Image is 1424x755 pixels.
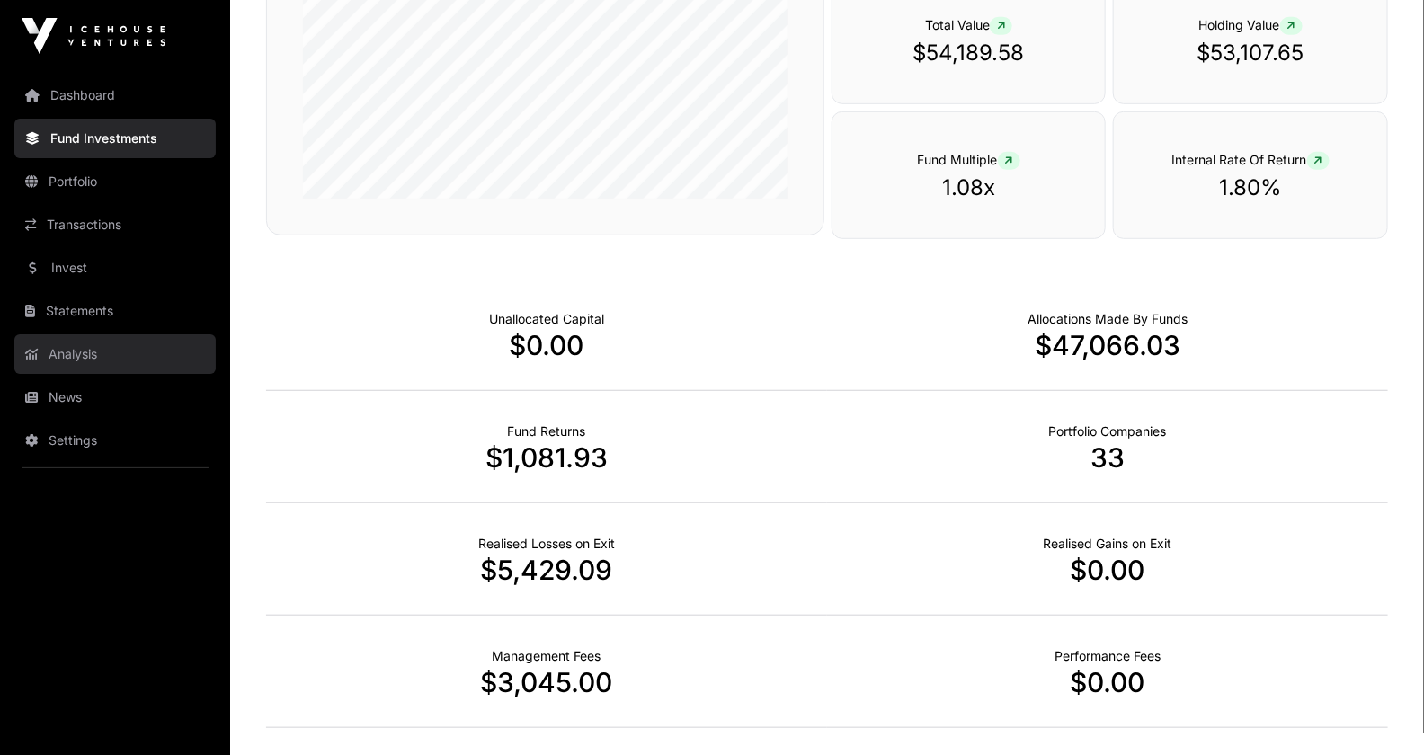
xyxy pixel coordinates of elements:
[1150,173,1351,202] p: 1.80%
[918,152,1020,167] span: Fund Multiple
[1199,17,1303,32] span: Holding Value
[266,554,827,586] p: $5,429.09
[827,554,1388,586] p: $0.00
[14,75,216,115] a: Dashboard
[1334,669,1424,755] iframe: Chat Widget
[22,18,165,54] img: Icehouse Ventures Logo
[868,173,1070,202] p: 1.08x
[827,441,1388,474] p: 33
[1150,39,1351,67] p: $53,107.65
[1044,535,1172,553] p: Net Realised on Positive Exits
[478,535,615,553] p: Net Realised on Negative Exits
[925,17,1012,32] span: Total Value
[14,291,216,331] a: Statements
[493,647,601,665] p: Fund Management Fees incurred to date
[14,119,216,158] a: Fund Investments
[1028,310,1188,328] p: Capital Deployed Into Companies
[1055,647,1161,665] p: Fund Performance Fees (Carry) incurred to date
[14,205,216,244] a: Transactions
[1172,152,1330,167] span: Internal Rate Of Return
[266,666,827,698] p: $3,045.00
[14,248,216,288] a: Invest
[14,334,216,374] a: Analysis
[1049,422,1167,440] p: Number of Companies Deployed Into
[827,666,1388,698] p: $0.00
[266,329,827,361] p: $0.00
[14,162,216,201] a: Portfolio
[14,377,216,417] a: News
[266,441,827,474] p: $1,081.93
[14,421,216,460] a: Settings
[508,422,586,440] p: Realised Returns from Funds
[868,39,1070,67] p: $54,189.58
[827,329,1388,361] p: $47,066.03
[489,310,604,328] p: Cash not yet allocated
